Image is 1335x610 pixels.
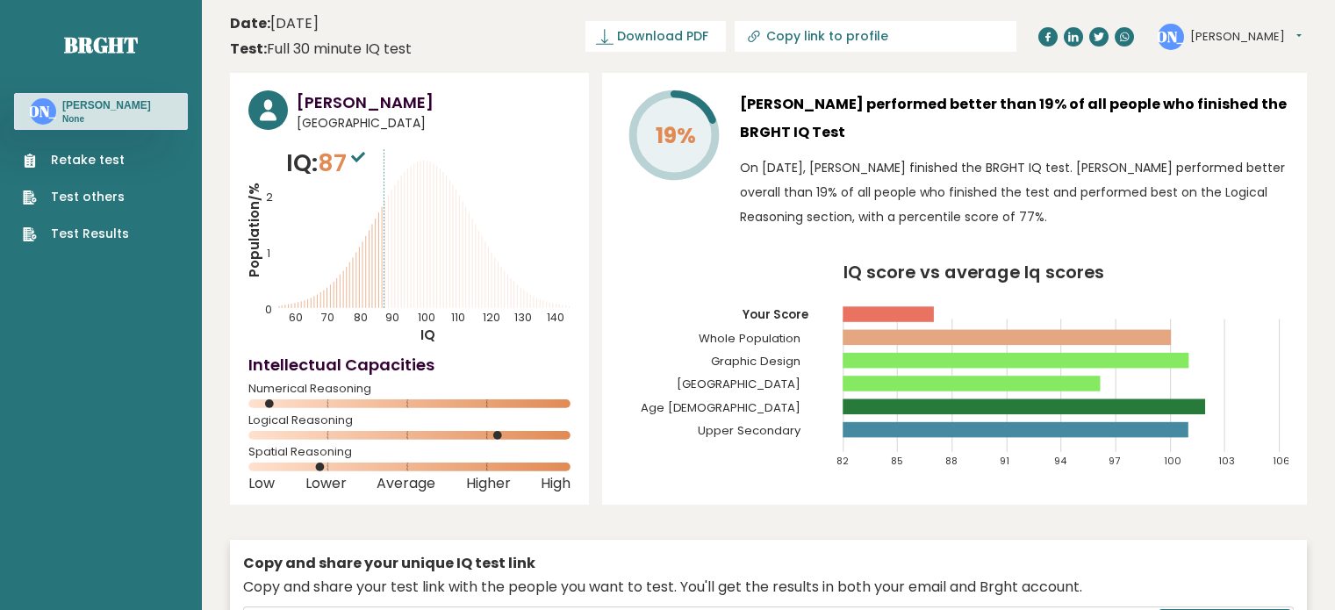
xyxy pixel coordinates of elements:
[678,377,801,393] tspan: [GEOGRAPHIC_DATA]
[354,310,368,325] tspan: 80
[248,353,571,377] h4: Intellectual Capacities
[318,147,370,179] span: 87
[267,246,270,261] tspan: 1
[290,310,304,325] tspan: 60
[891,454,903,468] tspan: 85
[1274,454,1291,468] tspan: 106
[1055,454,1068,468] tspan: 94
[1219,454,1236,468] tspan: 103
[230,13,270,33] b: Date:
[1109,454,1121,468] tspan: 97
[248,480,275,487] span: Low
[23,151,129,169] a: Retake test
[836,454,849,468] tspan: 82
[585,21,726,52] a: Download PDF
[23,225,129,243] a: Test Results
[62,113,151,126] p: None
[305,480,347,487] span: Lower
[1001,454,1010,468] tspan: 91
[700,330,801,347] tspan: Whole Population
[62,98,151,112] h3: [PERSON_NAME]
[420,326,435,344] tspan: IQ
[712,353,801,370] tspan: Graphic Design
[248,417,571,424] span: Logical Reasoning
[248,385,571,392] span: Numerical Reasoning
[1112,25,1231,46] text: [PERSON_NAME]
[541,480,571,487] span: High
[286,146,370,181] p: IQ:
[483,310,500,325] tspan: 120
[641,399,801,416] tspan: Age [DEMOGRAPHIC_DATA]
[64,31,138,59] a: Brght
[243,577,1294,598] div: Copy and share your test link with the people you want to test. You'll get the results in both yo...
[321,310,334,325] tspan: 70
[1164,454,1181,468] tspan: 100
[740,90,1288,147] h3: [PERSON_NAME] performed better than 19% of all people who finished the BRGHT IQ Test
[243,553,1294,574] div: Copy and share your unique IQ test link
[230,39,412,60] div: Full 30 minute IQ test
[451,310,465,325] tspan: 110
[466,480,511,487] span: Higher
[946,454,958,468] tspan: 88
[418,310,435,325] tspan: 100
[1190,28,1302,46] button: [PERSON_NAME]
[740,155,1288,229] p: On [DATE], [PERSON_NAME] finished the BRGHT IQ test. [PERSON_NAME] performed better overall than ...
[377,480,435,487] span: Average
[23,188,129,206] a: Test others
[385,310,399,325] tspan: 90
[617,27,708,46] span: Download PDF
[230,39,267,59] b: Test:
[230,13,319,34] time: [DATE]
[656,120,696,151] tspan: 19%
[297,114,571,133] span: [GEOGRAPHIC_DATA]
[297,90,571,114] h3: [PERSON_NAME]
[514,310,532,325] tspan: 130
[547,310,564,325] tspan: 140
[266,190,273,205] tspan: 2
[245,183,263,277] tspan: Population/%
[248,449,571,456] span: Spatial Reasoning
[844,260,1105,284] tspan: IQ score vs average Iq scores
[699,422,802,439] tspan: Upper Secondary
[743,307,809,324] tspan: Your Score
[265,302,272,317] tspan: 0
